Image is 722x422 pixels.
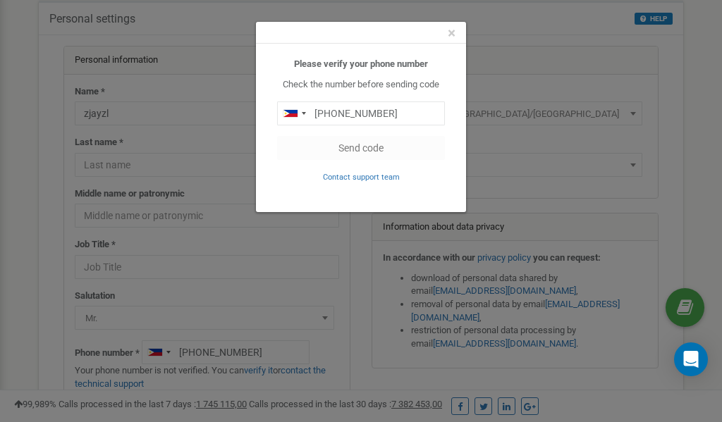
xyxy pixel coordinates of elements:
[323,171,400,182] a: Contact support team
[277,78,445,92] p: Check the number before sending code
[277,136,445,160] button: Send code
[294,58,428,69] b: Please verify your phone number
[277,101,445,125] input: 0905 123 4567
[448,26,455,41] button: Close
[674,342,708,376] div: Open Intercom Messenger
[448,25,455,42] span: ×
[323,173,400,182] small: Contact support team
[278,102,310,125] div: Telephone country code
